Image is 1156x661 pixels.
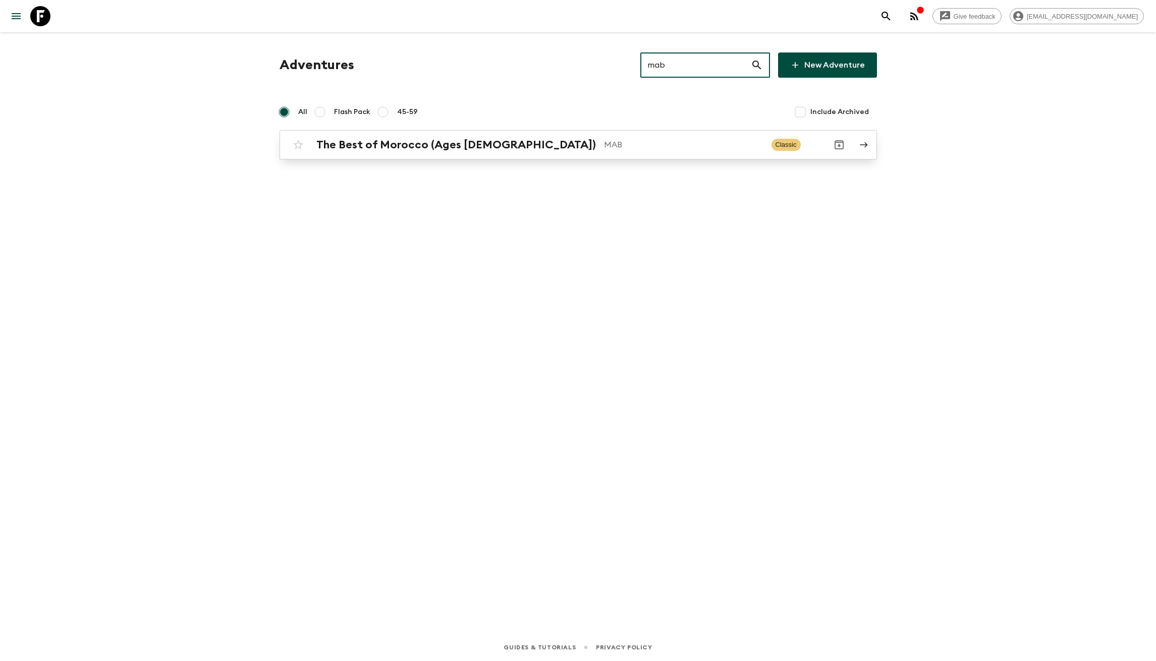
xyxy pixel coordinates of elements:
a: Guides & Tutorials [504,642,576,653]
h2: The Best of Morocco (Ages [DEMOGRAPHIC_DATA]) [316,138,596,151]
button: Archive [829,135,849,155]
span: 45-59 [397,107,418,117]
a: New Adventure [778,52,877,78]
span: Give feedback [948,13,1001,20]
div: [EMAIL_ADDRESS][DOMAIN_NAME] [1010,8,1144,24]
p: MAB [604,139,763,151]
a: Privacy Policy [596,642,652,653]
span: Include Archived [810,107,869,117]
button: search adventures [876,6,896,26]
input: e.g. AR1, Argentina [640,51,751,79]
span: [EMAIL_ADDRESS][DOMAIN_NAME] [1021,13,1143,20]
button: menu [6,6,26,26]
a: Give feedback [932,8,1002,24]
span: Classic [772,139,801,151]
span: All [298,107,307,117]
a: The Best of Morocco (Ages [DEMOGRAPHIC_DATA])MABClassicArchive [280,130,877,159]
h1: Adventures [280,55,354,75]
span: Flash Pack [334,107,370,117]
